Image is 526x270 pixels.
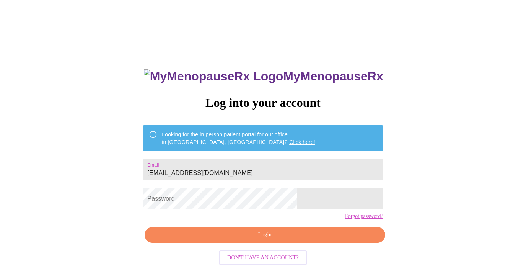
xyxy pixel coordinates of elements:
h3: Log into your account [143,96,383,110]
button: Don't have an account? [219,250,307,265]
img: MyMenopauseRx Logo [144,69,283,83]
div: Looking for the in person patient portal for our office in [GEOGRAPHIC_DATA], [GEOGRAPHIC_DATA]? [162,128,315,149]
span: Don't have an account? [227,253,299,263]
button: Login [145,227,385,243]
span: Login [153,230,376,240]
a: Click here! [289,139,315,145]
a: Don't have an account? [217,254,309,260]
h3: MyMenopauseRx [144,69,383,83]
a: Forgot password? [345,213,383,219]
